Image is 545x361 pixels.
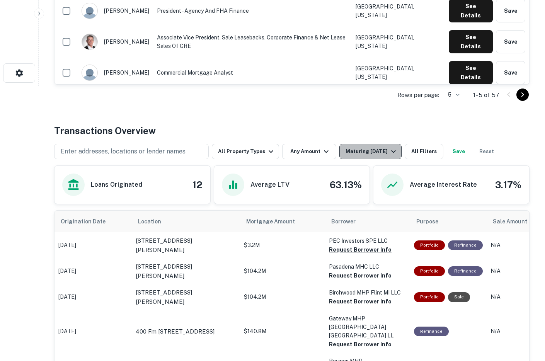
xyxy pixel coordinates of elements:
[449,61,493,84] button: See Details
[329,314,406,340] p: Gateway MHP [GEOGRAPHIC_DATA] [GEOGRAPHIC_DATA] LL
[82,3,149,19] div: [PERSON_NAME]
[449,30,493,53] button: See Details
[414,266,445,276] div: This is a portfolio loan with 4 properties
[58,267,128,275] p: [DATE]
[136,327,215,336] p: 400 Fm [STREET_ADDRESS]
[82,34,149,50] div: [PERSON_NAME]
[82,3,97,19] img: 9c8pery4andzj6ohjkjp54ma2
[54,124,156,138] h4: Transactions Overview
[346,147,398,156] div: Maturing [DATE]
[329,271,392,280] button: Request Borrower Info
[329,245,392,254] button: Request Borrower Info
[397,90,439,100] p: Rows per page:
[244,267,321,275] p: $104.2M
[54,144,209,159] button: Enter addresses, locations or lender names
[91,180,142,189] h6: Loans Originated
[405,144,443,159] button: All Filters
[282,144,336,159] button: Any Amount
[495,178,521,192] h4: 3.17%
[138,217,171,226] span: Location
[329,237,406,245] p: PEC Investors SPE LLC
[136,327,236,336] a: 400 Fm [STREET_ADDRESS]
[352,26,445,57] td: [GEOGRAPHIC_DATA], [US_STATE]
[82,65,97,80] img: 9c8pery4andzj6ohjkjp54ma2
[329,262,406,271] p: Pasadena MHC LLC
[54,211,132,232] th: Origination Date
[325,211,410,232] th: Borrower
[331,217,356,226] span: Borrower
[474,144,499,159] button: Reset
[329,297,392,306] button: Request Borrower Info
[250,180,290,189] h6: Average LTV
[240,211,325,232] th: Mortgage Amount
[339,144,402,159] button: Maturing [DATE]
[212,144,279,159] button: All Property Types
[329,340,392,349] button: Request Borrower Info
[442,89,461,100] div: 5
[496,30,525,53] button: Save
[506,299,545,336] iframe: Chat Widget
[448,292,470,302] div: Sale
[61,147,186,156] p: Enter addresses, locations or lender names
[416,217,448,226] span: Purpose
[244,327,321,335] p: $140.8M
[136,262,236,280] a: [STREET_ADDRESS][PERSON_NAME]
[448,266,483,276] div: This loan purpose was for refinancing
[493,217,537,226] span: Sale Amount
[414,292,445,302] div: This is a portfolio loan with 2 properties
[58,327,128,335] p: [DATE]
[82,34,97,49] img: 1684159814427
[244,241,321,249] p: $3.2M
[246,217,305,226] span: Mortgage Amount
[414,240,445,250] div: This is a portfolio loan with 3 properties
[329,288,406,297] p: Birchwood MHP Flint MI LLC
[153,57,352,88] td: Commercial Mortgage Analyst
[58,293,128,301] p: [DATE]
[192,178,203,192] h4: 12
[410,211,487,232] th: Purpose
[516,89,529,101] button: Go to next page
[410,180,477,189] h6: Average Interest Rate
[136,288,236,306] a: [STREET_ADDRESS][PERSON_NAME]
[153,26,352,57] td: Associate Vice President, Sale Leasebacks, Corporate Finance & Net Lease Sales of CRE
[136,236,236,254] a: [STREET_ADDRESS][PERSON_NAME]
[244,293,321,301] p: $104.2M
[496,61,525,84] button: Save
[448,240,483,250] div: This loan purpose was for refinancing
[330,178,362,192] h4: 63.13%
[473,90,499,100] p: 1–5 of 57
[61,217,116,226] span: Origination Date
[58,241,128,249] p: [DATE]
[82,65,149,81] div: [PERSON_NAME]
[414,327,449,336] div: This loan purpose was for refinancing
[352,57,445,88] td: [GEOGRAPHIC_DATA], [US_STATE]
[446,144,471,159] button: Save your search to get updates of matches that match your search criteria.
[132,211,240,232] th: Location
